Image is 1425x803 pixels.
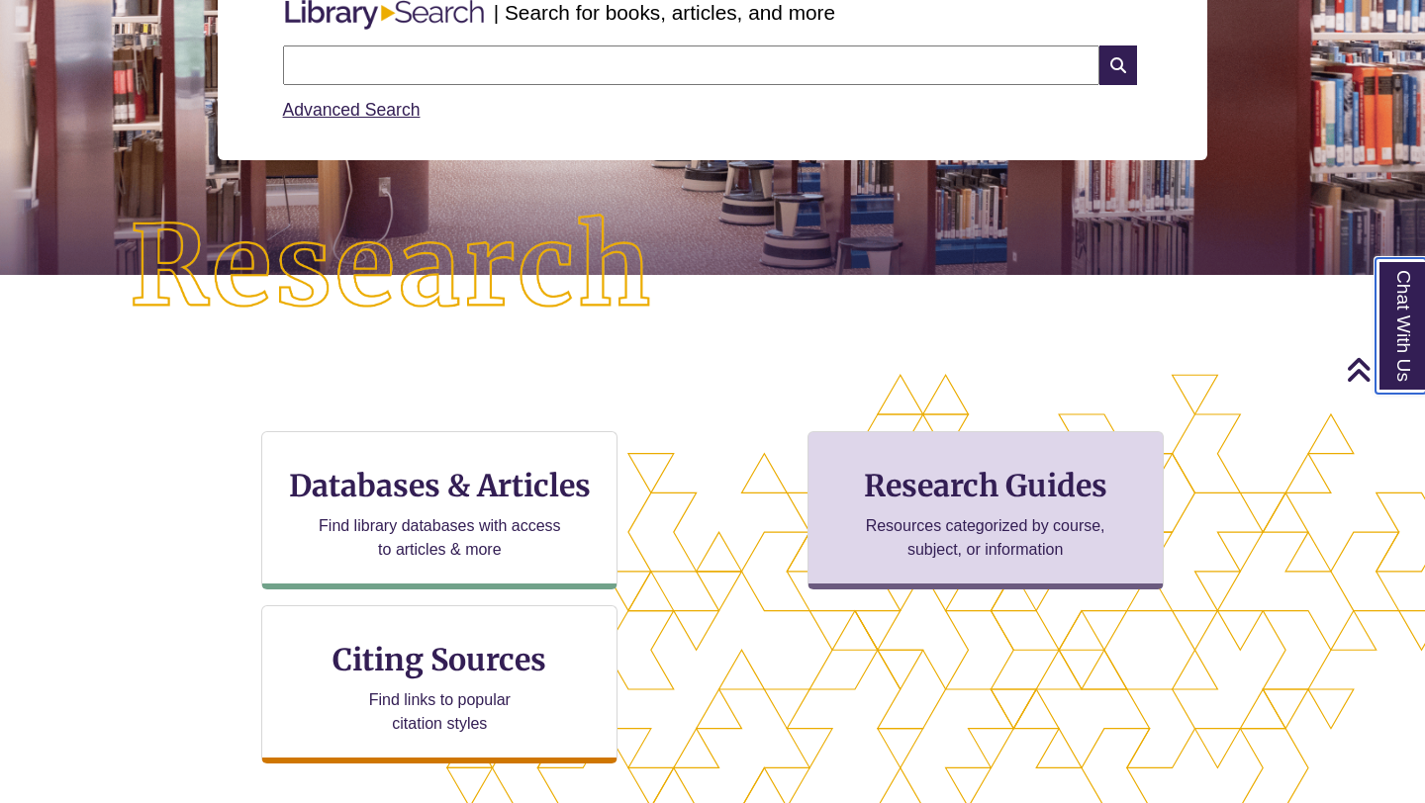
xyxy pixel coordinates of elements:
[261,605,617,763] a: Citing Sources Find links to popular citation styles
[807,431,1164,589] a: Research Guides Resources categorized by course, subject, or information
[824,467,1147,504] h3: Research Guides
[343,688,536,736] p: Find links to popular citation styles
[261,431,617,589] a: Databases & Articles Find library databases with access to articles & more
[856,514,1114,562] p: Resources categorized by course, subject, or information
[278,467,601,504] h3: Databases & Articles
[311,514,569,562] p: Find library databases with access to articles & more
[320,641,561,678] h3: Citing Sources
[71,156,712,379] img: Research
[1346,356,1420,383] a: Back to Top
[283,100,421,120] a: Advanced Search
[1099,45,1137,85] i: Search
